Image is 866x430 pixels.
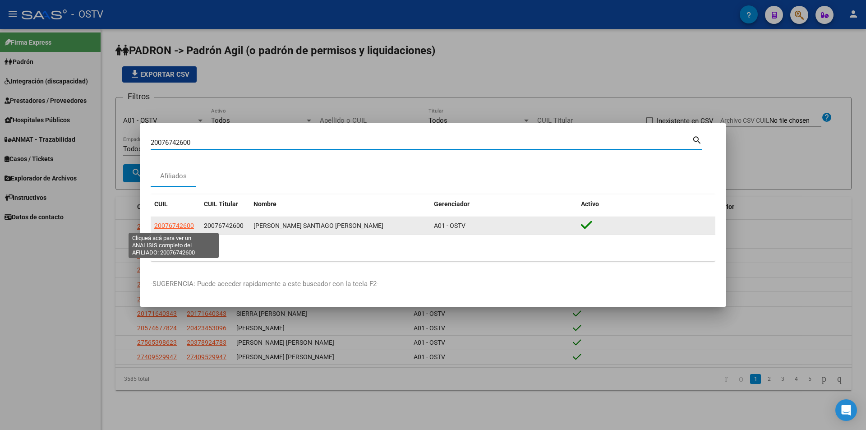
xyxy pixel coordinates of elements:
datatable-header-cell: CUIL [151,194,200,214]
span: 20076742600 [154,222,194,229]
span: Nombre [253,200,276,208]
datatable-header-cell: Activo [577,194,715,214]
div: 1 total [151,238,715,261]
span: CUIL [154,200,168,208]
div: Afiliados [160,171,187,181]
p: -SUGERENCIA: Puede acceder rapidamente a este buscador con la tecla F2- [151,279,715,289]
span: 20076742600 [204,222,244,229]
span: Activo [581,200,599,208]
datatable-header-cell: CUIL Titular [200,194,250,214]
mat-icon: search [692,134,702,145]
span: A01 - OSTV [434,222,465,229]
div: [PERSON_NAME] SANTIAGO [PERSON_NAME] [253,221,427,231]
datatable-header-cell: Gerenciador [430,194,577,214]
span: CUIL Titular [204,200,238,208]
div: Open Intercom Messenger [835,399,857,421]
datatable-header-cell: Nombre [250,194,430,214]
span: Gerenciador [434,200,470,208]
